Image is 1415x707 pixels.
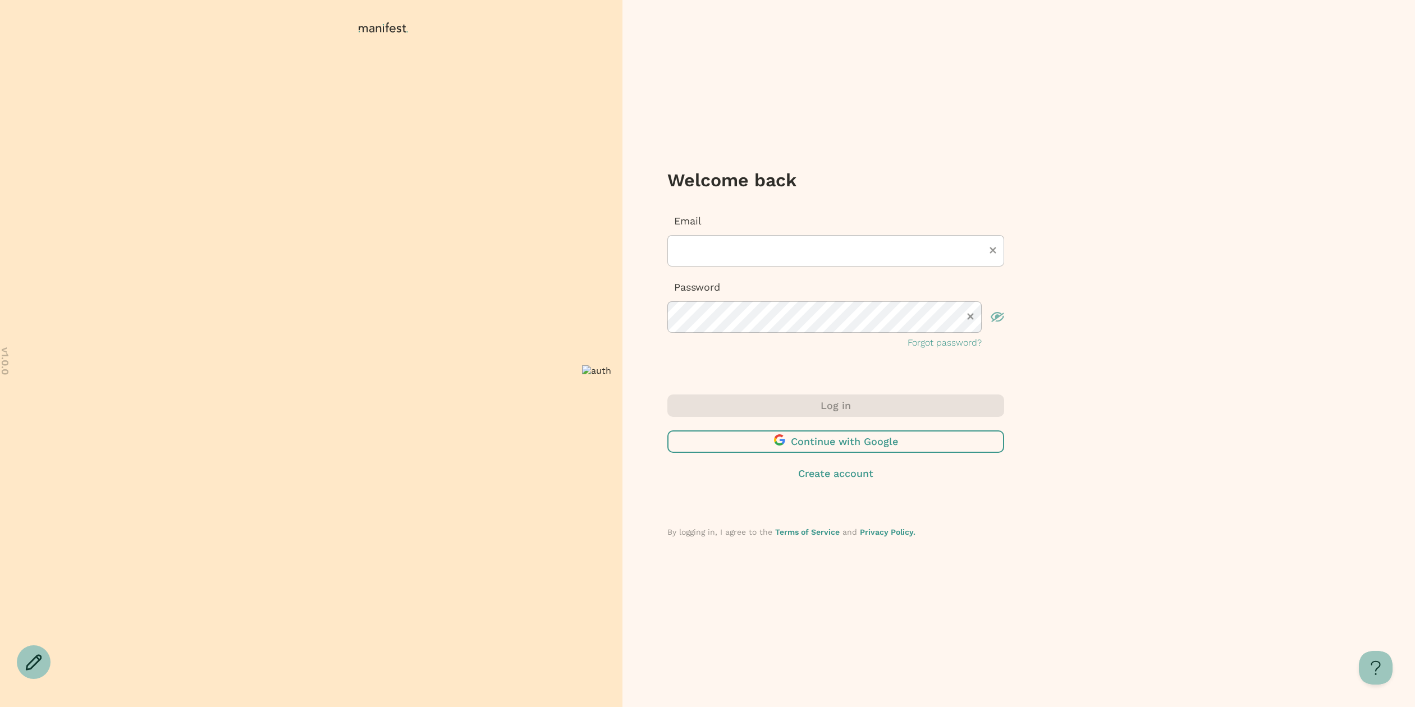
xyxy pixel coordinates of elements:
a: Terms of Service [775,527,840,536]
p: Password [667,280,1004,295]
a: Privacy Policy. [860,527,915,536]
iframe: Help Scout Beacon - Open [1359,651,1393,685]
h3: Welcome back [667,169,1004,191]
button: Continue with Google [667,430,1004,453]
img: auth [582,365,611,376]
span: By logging in, I agree to the and [667,527,915,536]
button: Create account [667,466,1004,481]
p: Email [667,214,1004,228]
button: Forgot password? [908,336,982,350]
